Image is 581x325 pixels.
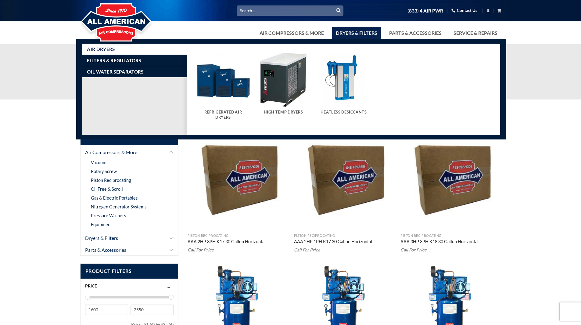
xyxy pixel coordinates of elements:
[91,176,131,185] a: Piston Reciprocating
[407,5,443,16] a: (833) 4 AIR PWR
[317,53,371,121] a: Visit product category Heatless Desiccants
[256,53,310,107] img: High Temp Dryers
[91,193,138,202] a: Gas & Electric Portables
[85,146,167,158] a: Air Compressors & More
[237,5,343,16] input: Search…
[400,239,479,246] a: AAA 3HP 3PH K18 30 Gallon Horizontal
[188,130,288,230] img: Placeholder
[91,158,106,167] a: Vacuum
[386,27,445,39] a: Parts & Accessories
[294,130,395,230] img: Placeholder
[169,234,174,242] button: Toggle
[188,234,288,238] p: Piston Reciprocating
[91,211,126,220] a: Pressure Washers
[85,232,167,244] a: Dryers & Filters
[196,53,250,107] img: Refrigerated Air Dryers
[91,220,112,229] a: Equipment
[188,239,266,246] a: AAA 2HP 3PH K17 30 Gallon Horizontal
[131,305,174,315] input: Max price
[87,47,115,52] span: Air Dryers
[91,167,117,176] a: Rotary Screw
[334,6,343,15] button: Submit
[450,27,501,39] a: Service & Repairs
[486,7,490,14] a: Login
[188,247,214,252] em: Call For Price
[85,283,97,288] span: Price
[85,305,128,315] input: Min price
[85,244,167,256] a: Parts & Accessories
[196,53,250,126] a: Visit product category Refrigerated Air Dryers
[400,130,501,230] img: Placeholder
[294,234,395,238] p: Piston Reciprocating
[256,53,310,121] a: Visit product category High Temp Dryers
[87,69,143,74] span: Oil Water Separators
[169,246,174,253] button: Toggle
[294,247,320,252] em: Call For Price
[199,110,247,120] h5: Refrigerated Air Dryers
[294,239,372,246] a: AAA 2HP 1PH K17 30 Gallon Horizontal
[317,53,371,107] img: Heatless Desiccants
[169,149,174,156] button: Toggle
[256,27,328,39] a: Air Compressors & More
[320,110,368,115] h5: Heatless Desiccants
[91,185,123,193] a: Oil Free & Scroll
[451,6,477,15] a: Contact Us
[400,247,427,252] em: Call For Price
[259,110,307,115] h5: High Temp Dryers
[91,202,146,211] a: Nitrogen Generator Systems
[400,234,501,238] p: Piston Reciprocating
[87,58,141,63] span: Filters & Regulators
[332,27,381,39] a: Dryers & Filters
[81,264,178,279] span: Product Filters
